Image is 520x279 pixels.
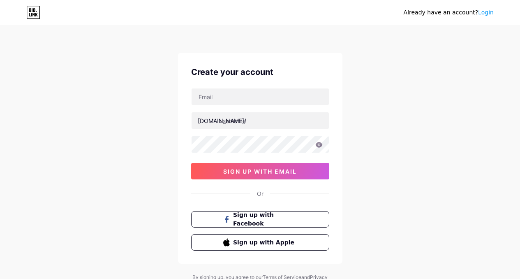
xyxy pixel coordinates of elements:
div: Already have an account? [404,8,494,17]
div: Or [257,189,263,198]
div: Create your account [191,66,329,78]
a: Login [478,9,494,16]
button: Sign up with Facebook [191,211,329,228]
span: sign up with email [223,168,297,175]
span: Sign up with Facebook [233,211,297,228]
button: Sign up with Apple [191,234,329,251]
div: [DOMAIN_NAME]/ [198,116,246,125]
input: username [192,112,329,129]
input: Email [192,88,329,105]
button: sign up with email [191,163,329,179]
span: Sign up with Apple [233,238,297,247]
